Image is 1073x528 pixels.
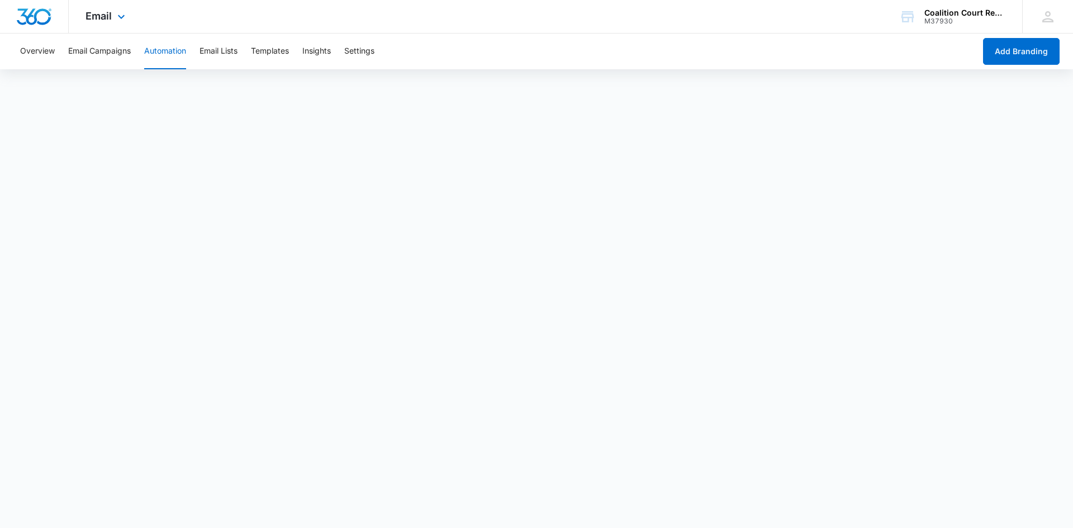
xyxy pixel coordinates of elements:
[924,17,1006,25] div: account id
[20,34,55,69] button: Overview
[983,38,1060,65] button: Add Branding
[344,34,374,69] button: Settings
[302,34,331,69] button: Insights
[144,34,186,69] button: Automation
[86,10,112,22] span: Email
[200,34,238,69] button: Email Lists
[68,34,131,69] button: Email Campaigns
[251,34,289,69] button: Templates
[924,8,1006,17] div: account name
